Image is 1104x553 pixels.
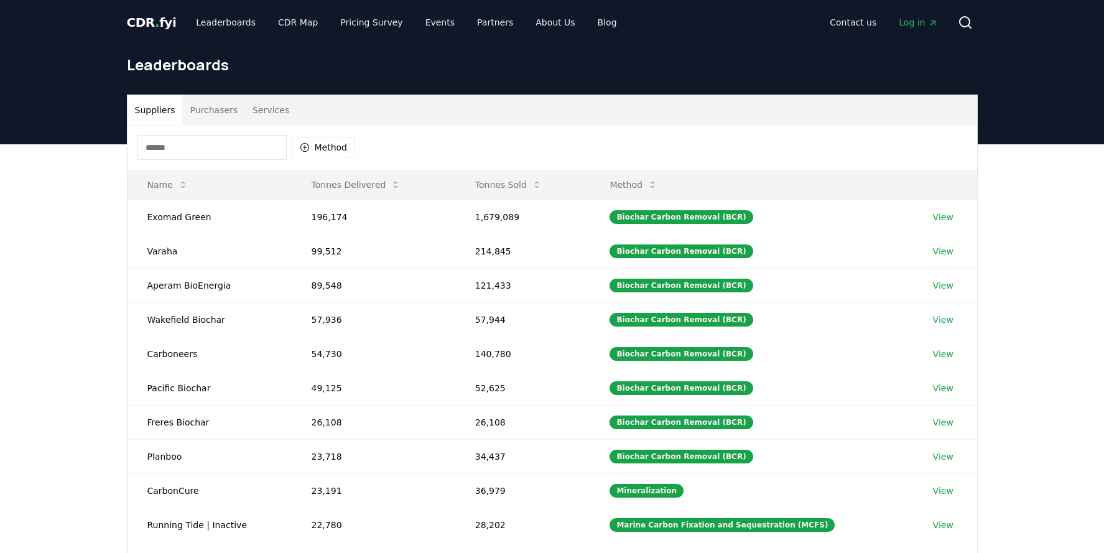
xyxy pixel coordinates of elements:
[933,279,953,292] a: View
[455,337,590,371] td: 140,780
[128,268,292,302] td: Aperam BioEnergia
[182,95,245,125] button: Purchasers
[933,314,953,326] a: View
[610,347,753,361] div: Biochar Carbon Removal (BCR)
[128,405,292,439] td: Freres Biochar
[610,518,835,532] div: Marine Carbon Fixation and Sequestration (MCFS)
[155,15,159,30] span: .
[137,172,198,197] button: Name
[128,95,183,125] button: Suppliers
[455,234,590,268] td: 214,845
[245,95,297,125] button: Services
[610,416,753,429] div: Biochar Carbon Removal (BCR)
[292,337,455,371] td: 54,730
[933,485,953,497] a: View
[933,245,953,258] a: View
[455,439,590,473] td: 34,437
[610,381,753,395] div: Biochar Carbon Removal (BCR)
[292,137,356,157] button: Method
[128,371,292,405] td: Pacific Biochar
[933,382,953,394] a: View
[933,211,953,223] a: View
[292,508,455,542] td: 22,780
[610,313,753,327] div: Biochar Carbon Removal (BCR)
[610,450,753,463] div: Biochar Carbon Removal (BCR)
[600,172,667,197] button: Method
[186,11,266,34] a: Leaderboards
[128,200,292,234] td: Exomad Green
[588,11,627,34] a: Blog
[292,302,455,337] td: 57,936
[933,519,953,531] a: View
[128,473,292,508] td: CarbonCure
[268,11,328,34] a: CDR Map
[128,439,292,473] td: Planboo
[127,15,177,30] span: CDR fyi
[292,200,455,234] td: 196,174
[330,11,412,34] a: Pricing Survey
[415,11,465,34] a: Events
[128,234,292,268] td: Varaha
[292,439,455,473] td: 23,718
[610,279,753,292] div: Biochar Carbon Removal (BCR)
[820,11,947,34] nav: Main
[455,268,590,302] td: 121,433
[292,473,455,508] td: 23,191
[933,416,953,429] a: View
[127,55,978,75] h1: Leaderboards
[455,473,590,508] td: 36,979
[292,268,455,302] td: 89,548
[899,16,937,29] span: Log in
[455,405,590,439] td: 26,108
[455,200,590,234] td: 1,679,089
[610,210,753,224] div: Biochar Carbon Removal (BCR)
[889,11,947,34] a: Log in
[455,302,590,337] td: 57,944
[302,172,411,197] button: Tonnes Delivered
[128,302,292,337] td: Wakefield Biochar
[820,11,886,34] a: Contact us
[292,371,455,405] td: 49,125
[128,508,292,542] td: Running Tide | Inactive
[610,244,753,258] div: Biochar Carbon Removal (BCR)
[933,450,953,463] a: View
[128,337,292,371] td: Carboneers
[292,234,455,268] td: 99,512
[467,11,523,34] a: Partners
[455,508,590,542] td: 28,202
[933,348,953,360] a: View
[465,172,552,197] button: Tonnes Sold
[127,14,177,31] a: CDR.fyi
[186,11,626,34] nav: Main
[526,11,585,34] a: About Us
[292,405,455,439] td: 26,108
[610,484,684,498] div: Mineralization
[455,371,590,405] td: 52,625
